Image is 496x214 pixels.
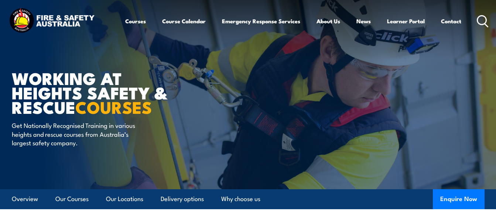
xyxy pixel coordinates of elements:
[162,12,206,30] a: Course Calendar
[75,94,152,119] strong: COURSES
[356,12,371,30] a: News
[12,189,38,209] a: Overview
[433,189,485,209] button: Enquire Now
[125,12,146,30] a: Courses
[441,12,461,30] a: Contact
[55,189,89,209] a: Our Courses
[12,71,194,114] h1: WORKING AT HEIGHTS SAFETY & RESCUE
[161,189,204,209] a: Delivery options
[12,121,147,147] p: Get Nationally Recognised Training in various heights and rescue courses from Australia’s largest...
[221,189,260,209] a: Why choose us
[317,12,340,30] a: About Us
[387,12,425,30] a: Learner Portal
[222,12,300,30] a: Emergency Response Services
[106,189,143,209] a: Our Locations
